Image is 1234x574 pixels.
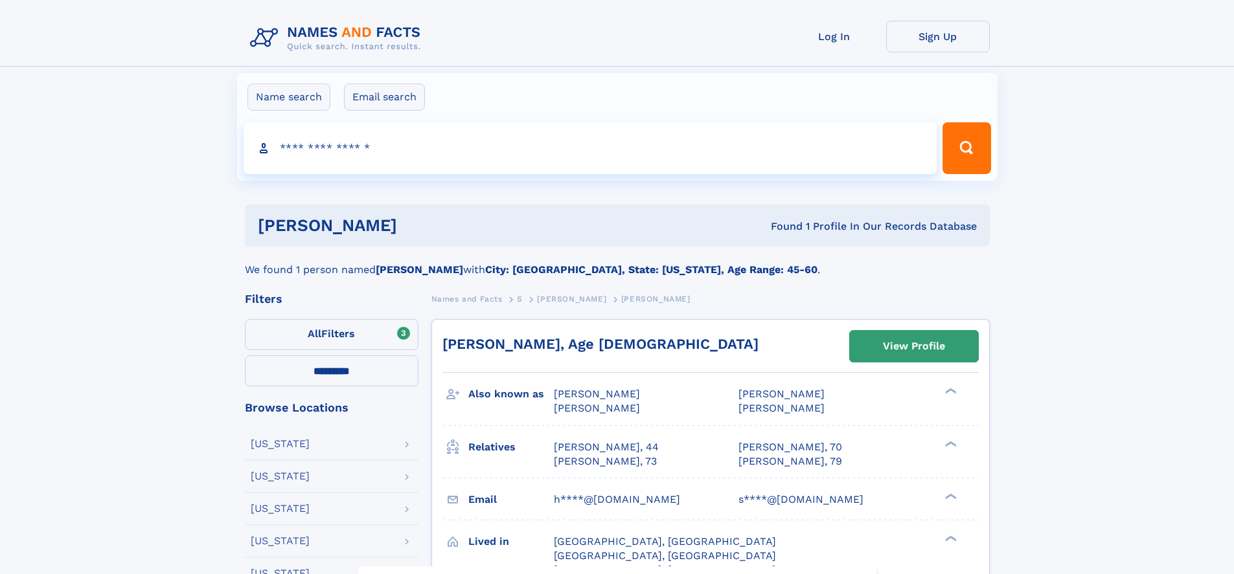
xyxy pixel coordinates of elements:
[517,291,523,307] a: S
[251,439,310,449] div: [US_STATE]
[584,219,977,234] div: Found 1 Profile In Our Records Database
[738,402,825,414] span: [PERSON_NAME]
[251,536,310,546] div: [US_STATE]
[245,21,431,56] img: Logo Names and Facts
[258,217,584,234] h1: [PERSON_NAME]
[554,440,659,454] a: [PERSON_NAME], 44
[537,291,606,307] a: [PERSON_NAME]
[245,402,418,414] div: Browse Locations
[376,263,463,276] b: [PERSON_NAME]
[554,402,640,414] span: [PERSON_NAME]
[554,454,657,469] a: [PERSON_NAME], 73
[554,535,776,547] span: [GEOGRAPHIC_DATA], [GEOGRAPHIC_DATA]
[537,294,606,304] span: [PERSON_NAME]
[886,21,990,52] a: Sign Up
[251,503,310,514] div: [US_STATE]
[883,331,945,361] div: View Profile
[554,549,776,562] span: [GEOGRAPHIC_DATA], [GEOGRAPHIC_DATA]
[442,336,759,352] a: [PERSON_NAME], Age [DEMOGRAPHIC_DATA]
[245,293,418,305] div: Filters
[251,471,310,481] div: [US_STATE]
[247,83,330,111] label: Name search
[850,331,978,362] a: View Profile
[517,294,523,304] span: S
[783,21,886,52] a: Log In
[738,388,825,400] span: [PERSON_NAME]
[738,454,842,469] a: [PERSON_NAME], 79
[942,387,957,395] div: ❯
[468,436,554,458] h3: Relatives
[942,534,957,542] div: ❯
[738,440,842,454] a: [PERSON_NAME], 70
[468,383,554,405] h3: Also known as
[245,319,418,350] label: Filters
[468,531,554,553] h3: Lived in
[942,439,957,448] div: ❯
[554,388,640,400] span: [PERSON_NAME]
[344,83,425,111] label: Email search
[244,122,937,174] input: search input
[621,294,691,304] span: [PERSON_NAME]
[308,327,321,340] span: All
[431,291,503,307] a: Names and Facts
[943,122,990,174] button: Search Button
[485,263,817,276] b: City: [GEOGRAPHIC_DATA], State: [US_STATE], Age Range: 45-60
[468,489,554,511] h3: Email
[245,247,990,278] div: We found 1 person named with .
[942,492,957,500] div: ❯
